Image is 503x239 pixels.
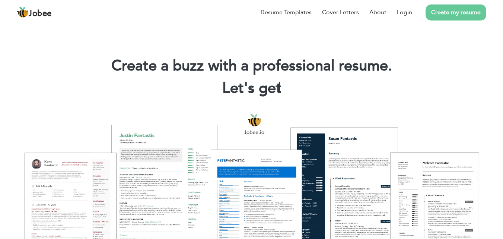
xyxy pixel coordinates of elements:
[29,10,52,18] span: Jobee
[11,79,492,98] h2: Let's
[17,6,52,18] a: Jobee
[426,4,486,21] a: Create my resume
[397,8,412,17] a: Login
[322,8,359,17] a: Cover Letters
[11,56,492,76] h1: Create a buzz with a professional resume.
[17,6,29,18] img: jobee.io
[261,8,312,17] a: Resume Templates
[278,78,281,98] span: |
[259,78,281,98] span: get
[369,8,386,17] a: About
